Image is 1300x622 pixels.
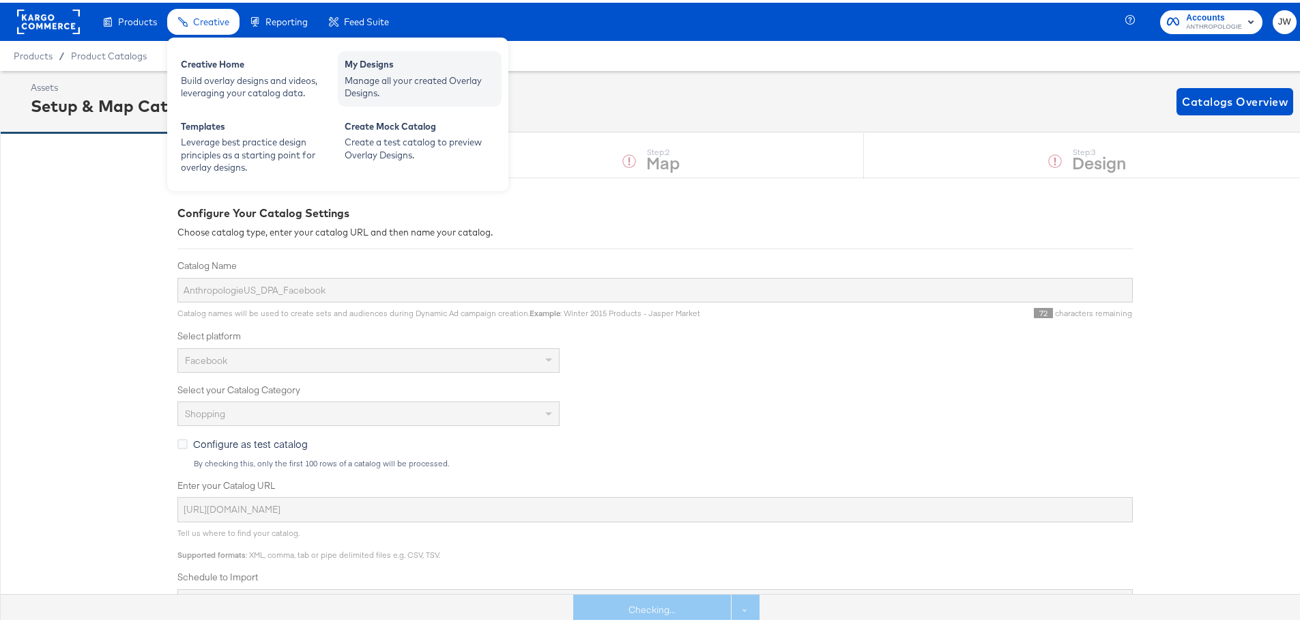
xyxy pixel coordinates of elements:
span: ANTHROPOLOGIE [1186,19,1242,30]
span: Catalog names will be used to create sets and audiences during Dynamic Ad campaign creation. : Wi... [177,305,700,315]
div: Assets [31,79,202,91]
span: JW [1278,12,1291,27]
a: Product Catalogs [71,48,147,59]
strong: Supported formats [177,547,246,557]
button: AccountsANTHROPOLOGIE [1160,8,1262,31]
label: Select platform [177,327,1133,340]
span: 72 [1034,305,1053,315]
div: Setup & Map Catalog [31,91,202,115]
button: JW [1273,8,1297,31]
label: Select your Catalog Category [177,381,1133,394]
div: Choose catalog type, enter your catalog URL and then name your catalog. [177,223,1133,236]
span: Products [14,48,53,59]
button: Catalogs Overview [1176,85,1293,113]
span: Reporting [265,14,308,25]
span: Facebook [185,352,227,364]
span: Tell us where to find your catalog. : XML, comma, tab or pipe delimited files e.g. CSV, TSV. [177,525,440,557]
span: Creative [193,14,229,25]
span: Accounts [1186,8,1242,23]
span: / [53,48,71,59]
input: Name your catalog e.g. My Dynamic Product Catalog [177,275,1133,300]
strong: Example [530,305,560,315]
label: Enter your Catalog URL [177,477,1133,490]
span: Catalogs Overview [1182,89,1288,109]
input: Enter Catalog URL, e.g. http://www.example.com/products.xml [177,494,1133,520]
div: Configure Your Catalog Settings [177,203,1133,218]
label: Schedule to Import [177,568,1133,581]
span: Configure as test catalog [193,434,308,448]
span: Feed Suite [344,14,389,25]
div: By checking this, only the first 100 rows of a catalog will be processed. [193,456,1133,466]
span: Products [118,14,157,25]
div: characters remaining [700,305,1133,316]
span: Shopping [185,405,225,417]
label: Catalog Name [177,257,1133,270]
